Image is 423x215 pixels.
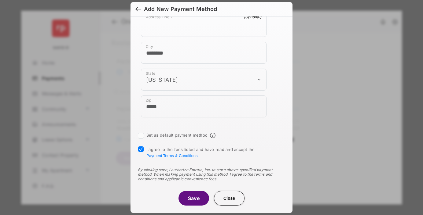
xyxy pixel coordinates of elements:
div: payment_method_screening[postal_addresses][addressLine2] [141,12,267,37]
span: Default payment method info [210,133,215,138]
div: By clicking save, I authorize Entrata, Inc. to store above-specified payment method. When making ... [138,167,285,181]
div: Add New Payment Method [144,6,217,13]
div: payment_method_screening[postal_addresses][postalCode] [141,95,267,117]
button: Close [214,191,245,206]
span: I agree to the fees listed and have read and accept the [146,147,255,158]
div: payment_method_screening[postal_addresses][locality] [141,42,267,64]
button: Save [178,191,209,206]
label: Set as default payment method [146,133,208,138]
div: payment_method_screening[postal_addresses][administrativeArea] [141,69,267,91]
button: I agree to the fees listed and have read and accept the [146,153,197,158]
